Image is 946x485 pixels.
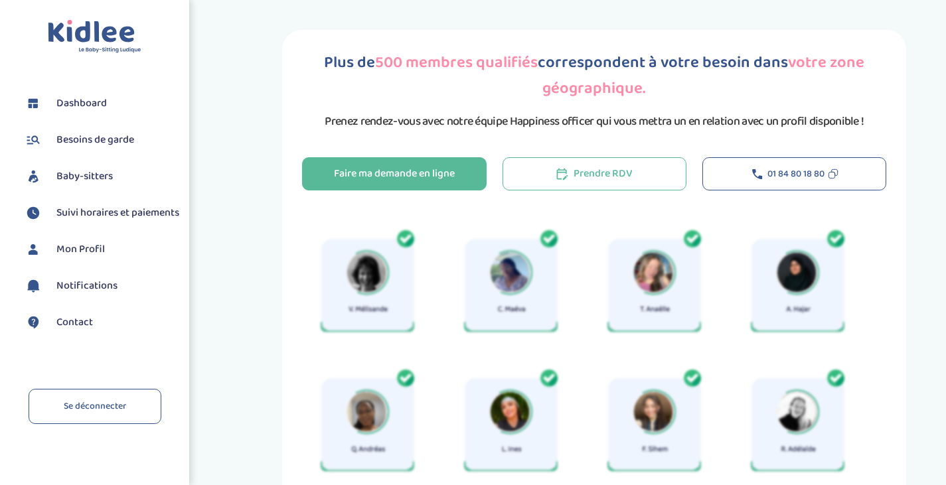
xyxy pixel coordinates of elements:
[702,157,886,190] button: 01 84 80 18 80
[23,276,43,296] img: notification.svg
[48,20,141,54] img: logo.svg
[23,130,43,150] img: besoin.svg
[23,203,179,223] a: Suivi horaires et paiements
[23,240,179,259] a: Mon Profil
[375,50,538,76] span: 500 membres qualifiés
[556,167,633,182] div: Prendre RDV
[56,314,93,330] span: Contact
[23,276,179,296] a: Notifications
[542,50,864,102] span: votre zone géographique.
[23,94,179,113] a: Dashboard
[334,167,455,182] div: Faire ma demande en ligne
[302,50,886,102] h1: Plus de correspondent à votre besoin dans
[325,112,864,131] p: Prenez rendez-vous avec notre équipe Happiness officer qui vous mettra un en relation avec un pro...
[23,94,43,113] img: dashboard.svg
[23,167,179,186] a: Baby-sitters
[23,312,179,332] a: Contact
[56,96,107,111] span: Dashboard
[56,205,179,221] span: Suivi horaires et paiements
[302,157,486,190] button: Faire ma demande en ligne
[56,278,118,294] span: Notifications
[56,132,134,148] span: Besoins de garde
[767,167,825,181] span: 01 84 80 18 80
[23,203,43,223] img: suivihoraire.svg
[503,157,686,190] button: Prendre RDV
[23,240,43,259] img: profil.svg
[29,389,161,424] a: Se déconnecter
[23,167,43,186] img: babysitters.svg
[23,312,43,332] img: contact.svg
[23,130,179,150] a: Besoins de garde
[56,169,113,184] span: Baby-sitters
[56,242,105,257] span: Mon Profil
